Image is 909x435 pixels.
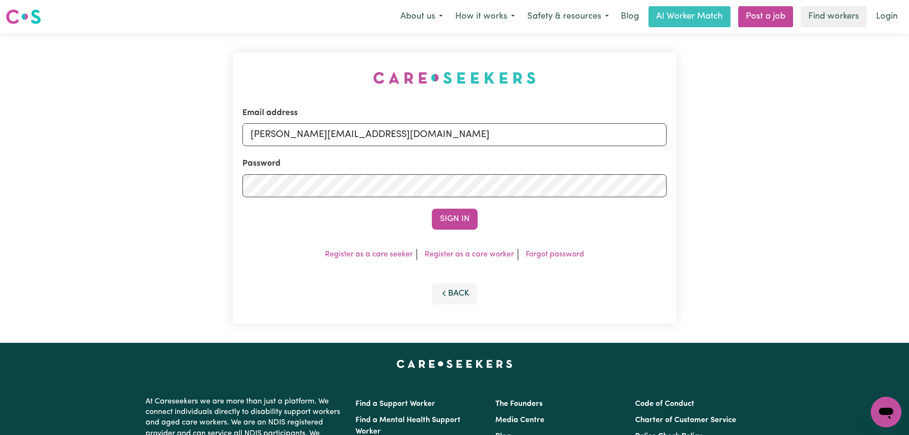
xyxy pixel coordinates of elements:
[635,416,736,424] a: Charter of Customer Service
[355,400,435,408] a: Find a Support Worker
[521,7,615,27] button: Safety & resources
[425,251,514,258] a: Register as a care worker
[432,209,478,230] button: Sign In
[397,360,512,368] a: Careseekers home page
[615,6,645,27] a: Blog
[801,6,867,27] a: Find workers
[449,7,521,27] button: How it works
[870,6,903,27] a: Login
[242,107,298,119] label: Email address
[6,6,41,28] a: Careseekers logo
[526,251,584,258] a: Forgot password
[871,397,901,427] iframe: Button to launch messaging window
[648,6,731,27] a: AI Worker Match
[242,123,667,146] input: Email address
[394,7,449,27] button: About us
[432,283,478,304] button: Back
[325,251,413,258] a: Register as a care seeker
[635,400,694,408] a: Code of Conduct
[738,6,793,27] a: Post a job
[495,400,543,408] a: The Founders
[242,158,281,170] label: Password
[495,416,544,424] a: Media Centre
[6,8,41,25] img: Careseekers logo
